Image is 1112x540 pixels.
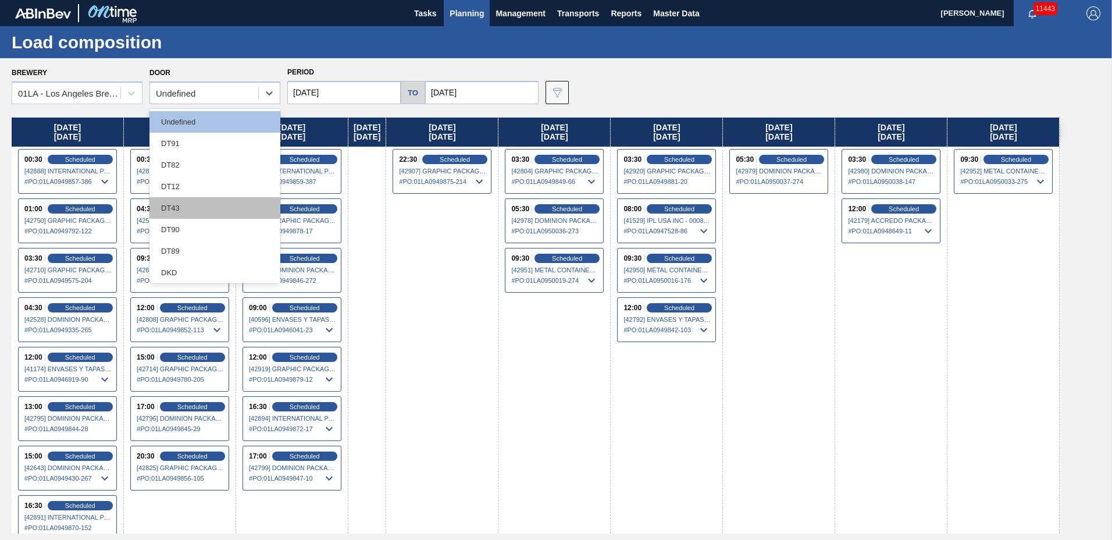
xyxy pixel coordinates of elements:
[623,224,711,238] span: # PO : 01LA0947528-86
[496,6,546,20] span: Management
[177,453,208,460] span: Scheduled
[24,255,42,262] span: 03:30
[848,168,935,175] span: [42980] DOMINION PACKAGING, INC. - 0008325026
[776,156,807,163] span: Scheduled
[137,156,155,163] span: 00:30
[149,133,280,154] div: DT91
[149,154,280,176] div: DT82
[1001,156,1031,163] span: Scheduled
[386,118,498,147] div: [DATE] [DATE]
[65,403,95,410] span: Scheduled
[24,471,112,485] span: # PO : 01LA0949430-267
[24,453,42,460] span: 15:00
[177,304,208,311] span: Scheduled
[24,502,42,509] span: 16:30
[149,69,170,77] label: Door
[249,422,336,436] span: # PO : 01LA0949872-17
[550,86,564,100] img: icon-filter-gray
[249,354,267,361] span: 12:00
[557,6,599,20] span: Transports
[12,69,47,77] label: Brewery
[450,6,484,20] span: Planning
[249,464,336,471] span: [42799] DOMINION PACKAGING, INC. - 0008325026
[24,273,112,287] span: # PO : 01LA0949575-204
[137,224,224,238] span: # PO : 01LA0949336-266
[249,316,336,323] span: [40596] ENVASES Y TAPAS MODELO S A DE - 0008257397
[249,323,336,337] span: # PO : 01LA0946041-23
[611,6,641,20] span: Reports
[960,168,1047,175] span: [42952] METAL CONTAINER CORPORATION - 0008219745
[947,118,1059,147] div: [DATE] [DATE]
[137,415,224,422] span: [42796] DOMINION PACKAGING, INC. - 0008325026
[24,304,42,311] span: 04:30
[546,81,569,104] button: icon-filter-gray
[24,415,112,422] span: [42795] DOMINION PACKAGING, INC. - 0008325026
[425,81,539,104] input: mm/dd/yyyy
[24,156,42,163] span: 00:30
[552,205,582,212] span: Scheduled
[290,205,320,212] span: Scheduled
[24,267,112,273] span: [42710] GRAPHIC PACKAGING INTERNATIONA - 0008221069
[65,205,95,212] span: Scheduled
[249,175,336,189] span: # PO : 01LA0949859-387
[24,464,112,471] span: [42643] DOMINION PACKAGING, INC. - 0008325026
[290,453,320,460] span: Scheduled
[24,365,112,372] span: [41174] ENVASES Y TAPAS MODELO S A DE - 0008257397
[24,316,112,323] span: [42528] DOMINION PACKAGING, INC. - 0008325026
[848,156,866,163] span: 03:30
[149,219,280,240] div: DT90
[511,267,598,273] span: [42951] METAL CONTAINER CORPORATION - 0008219745
[137,471,224,485] span: # PO : 01LA0949856-105
[1086,6,1100,20] img: Logout
[137,217,224,224] span: [42529] DOMINION PACKAGING, INC. - 0008325026
[412,6,438,20] span: Tasks
[511,273,598,287] span: # PO : 01LA0950019-274
[18,88,122,98] div: 01LA - Los Angeles Brewery
[24,422,112,436] span: # PO : 01LA0949844-28
[24,205,42,212] span: 01:00
[1033,2,1057,15] span: 11443
[249,224,336,238] span: # PO : 01LA0949878-17
[290,304,320,311] span: Scheduled
[287,81,401,104] input: mm/dd/yyyy
[664,304,694,311] span: Scheduled
[137,267,224,273] span: [42679] METAL CONTAINER CORPORATION - 0008219745
[24,323,112,337] span: # PO : 01LA0949335-265
[24,224,112,238] span: # PO : 01LA0949792-122
[736,175,823,189] span: # PO : 01LA0950037-274
[736,168,823,175] span: [42979] DOMINION PACKAGING, INC. - 0008325026
[623,267,711,273] span: [42950] METAL CONTAINER CORPORATION - 0008219745
[290,255,320,262] span: Scheduled
[623,273,711,287] span: # PO : 01LA0950016-176
[65,156,95,163] span: Scheduled
[249,453,267,460] span: 17:00
[249,415,336,422] span: [42894] INTERNATIONAL PAPER COMPANY - 0008219760
[623,205,641,212] span: 08:00
[511,175,598,189] span: # PO : 01LA0949849-66
[137,205,155,212] span: 04:30
[249,471,336,485] span: # PO : 01LA0949847-10
[149,197,280,219] div: DT43
[664,255,694,262] span: Scheduled
[399,175,486,189] span: # PO : 01LA0949875-214
[137,168,224,175] span: [42892] INTERNATIONAL PAPER COMPANY - 0008219760
[290,354,320,361] span: Scheduled
[290,156,320,163] span: Scheduled
[137,273,224,287] span: # PO : 01LA0949570-108
[511,217,598,224] span: [42978] DOMINION PACKAGING, INC. - 0008325026
[848,175,935,189] span: # PO : 01LA0950038-147
[511,156,529,163] span: 03:30
[15,8,71,19] img: TNhmsLtSVTkK8tSr43FrP2fwEKptu5GPRR3wAAAABJRU5ErkJggg==
[664,205,694,212] span: Scheduled
[249,372,336,386] span: # PO : 01LA0949879-12
[149,240,280,262] div: DT89
[124,118,236,147] div: [DATE] [DATE]
[623,304,641,311] span: 12:00
[137,422,224,436] span: # PO : 01LA0949845-29
[848,224,935,238] span: # PO : 01LA0948649-11
[12,35,218,49] h1: Load composition
[12,118,123,147] div: [DATE] [DATE]
[399,156,417,163] span: 22:30
[177,403,208,410] span: Scheduled
[137,316,224,323] span: [42808] GRAPHIC PACKAGING INTERNATIONA - 0008221069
